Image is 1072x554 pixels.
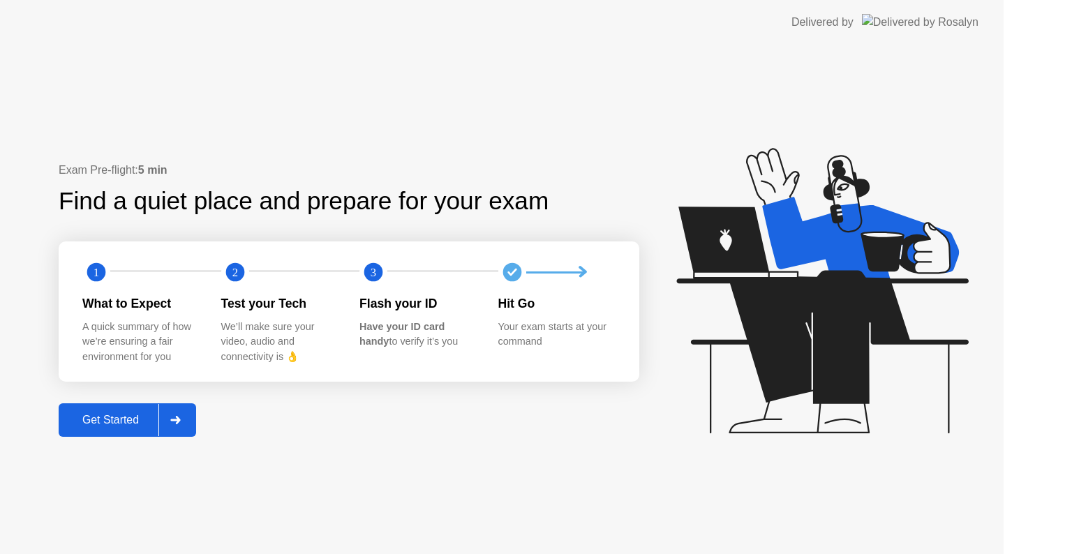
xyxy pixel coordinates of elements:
[59,403,196,437] button: Get Started
[791,14,854,31] div: Delivered by
[359,320,476,350] div: to verify it’s you
[371,266,376,279] text: 3
[94,266,99,279] text: 1
[359,321,445,347] b: Have your ID card handy
[221,320,338,365] div: We’ll make sure your video, audio and connectivity is 👌
[498,320,615,350] div: Your exam starts at your command
[138,164,167,176] b: 5 min
[232,266,237,279] text: 2
[59,162,639,179] div: Exam Pre-flight:
[221,294,338,313] div: Test your Tech
[82,294,199,313] div: What to Expect
[82,320,199,365] div: A quick summary of how we’re ensuring a fair environment for you
[498,294,615,313] div: Hit Go
[359,294,476,313] div: Flash your ID
[63,414,158,426] div: Get Started
[862,14,978,30] img: Delivered by Rosalyn
[59,183,551,220] div: Find a quiet place and prepare for your exam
